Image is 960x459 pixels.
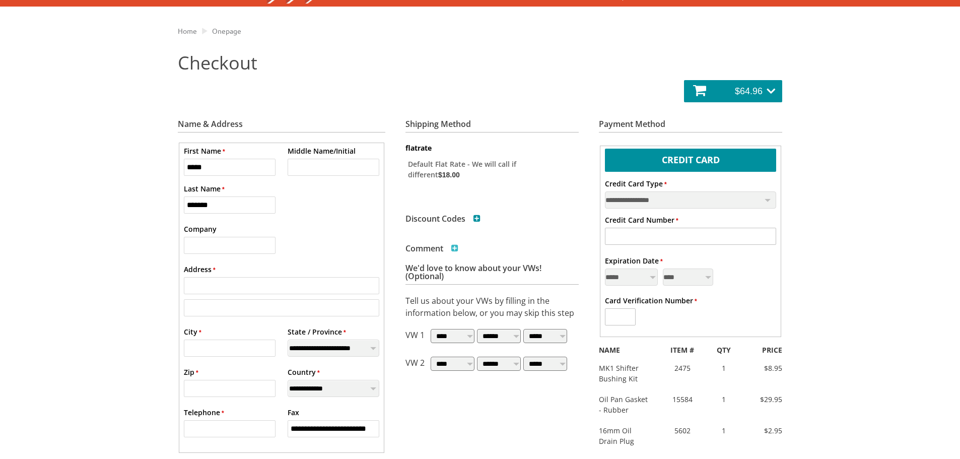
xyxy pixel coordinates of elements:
[707,425,740,436] div: 1
[605,149,777,169] label: Credit Card
[740,363,790,373] div: $8.95
[184,183,225,194] label: Last Name
[657,363,707,373] div: 2475
[605,255,663,266] label: Expiration Date
[605,295,697,306] label: Card Verification Number
[405,120,579,133] h3: Shipping Method
[405,143,579,153] dt: flatrate
[735,86,763,96] span: $64.96
[184,367,198,377] label: Zip
[212,26,241,35] a: Onepage
[405,156,559,182] label: Default Flat Rate - We will call if different
[405,329,425,347] p: VW 1
[288,367,320,377] label: Country
[178,120,385,133] h3: Name & Address
[707,345,740,355] div: QTY
[288,407,299,418] label: Fax
[591,394,657,415] div: Oil Pan Gasket - Rubber
[405,295,579,319] p: Tell us about your VWs by filling in the information below, or you may skip this step
[740,345,790,355] div: PRICE
[405,264,579,285] h3: We'd love to know about your VWs! (Optional)
[178,50,782,75] h2: Checkout
[657,425,707,436] div: 5602
[184,326,201,337] label: City
[657,345,707,355] div: ITEM #
[707,394,740,405] div: 1
[657,394,707,405] div: 15584
[591,345,657,355] div: NAME
[605,178,667,189] label: Credit Card Type
[288,326,346,337] label: State / Province
[740,394,790,405] div: $29.95
[178,26,197,35] a: Home
[184,264,216,275] label: Address
[405,215,481,223] h3: Discount Codes
[707,363,740,373] div: 1
[405,357,425,374] p: VW 2
[740,425,790,436] div: $2.95
[184,146,225,156] label: First Name
[591,363,657,384] div: MK1 Shifter Bushing Kit
[184,224,217,234] label: Company
[591,425,657,446] div: 16mm Oil Drain Plug
[599,120,782,133] h3: Payment Method
[405,244,458,252] h3: Comment
[288,146,356,156] label: Middle Name/Initial
[184,407,224,418] label: Telephone
[605,215,678,225] label: Credit Card Number
[438,171,460,179] span: $18.00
